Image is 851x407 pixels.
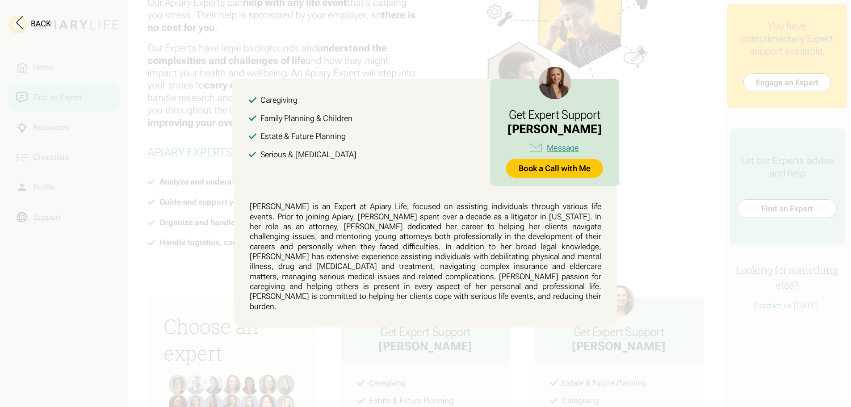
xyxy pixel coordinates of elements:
[260,113,352,124] div: Family Planning & Children
[260,131,345,142] div: Estate & Future Planning
[260,150,356,160] div: Serious & [MEDICAL_DATA]
[506,159,603,178] a: Book a Call with Me
[507,122,602,137] div: [PERSON_NAME]
[507,107,602,122] h3: Get Expert Support
[260,95,297,105] div: Caregiving
[547,143,579,153] div: Message
[31,19,51,29] div: Back
[16,16,51,31] button: Back
[506,141,603,155] a: Message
